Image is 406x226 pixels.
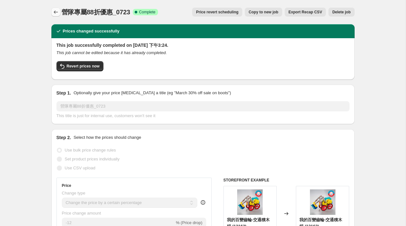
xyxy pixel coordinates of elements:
[62,211,101,215] span: Price change amount
[65,157,120,161] span: Set product prices individually
[192,8,242,17] button: Price revert scheduling
[289,10,322,15] span: Export Recap CSV
[200,199,206,206] div: help
[176,220,202,225] span: % (Price drop)
[51,8,60,17] button: Price change jobs
[56,113,155,118] span: This title is just for internal use, customers won't see it
[139,10,155,15] span: Complete
[62,183,71,188] h3: Price
[196,10,238,15] span: Price revert scheduling
[56,134,71,141] h2: Step 2.
[65,166,95,170] span: Use CSV upload
[223,178,350,183] h6: STOREFRONT EXAMPLE
[56,101,350,111] input: 30% off holiday sale
[67,64,100,69] span: Revert prices now
[285,8,326,17] button: Export Recap CSV
[63,28,120,34] h2: Prices changed successfully
[73,90,231,96] p: Optionally give your price [MEDICAL_DATA] a title (eg "March 30% off sale on boots")
[245,8,282,17] button: Copy to new job
[56,50,167,55] i: This job cannot be edited because it has already completed.
[65,148,116,152] span: Use bulk price change rules
[62,9,130,16] span: 營隊專屬88折優惠_0723
[73,134,141,141] p: Select how the prices should change
[62,191,86,195] span: Change type
[56,61,103,71] button: Revert prices now
[237,189,263,215] img: 12162_80x.jpg
[310,189,335,215] img: 12162_80x.jpg
[56,42,350,48] h2: This job successfully completed on [DATE] 下午3:24.
[249,10,278,15] span: Copy to new job
[332,10,350,15] span: Delete job
[56,90,71,96] h2: Step 1.
[328,8,354,17] button: Delete job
